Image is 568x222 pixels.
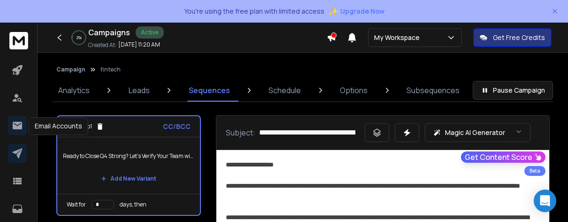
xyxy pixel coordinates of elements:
button: Magic AI Generator [425,123,530,142]
a: Leads [123,79,155,102]
button: Pause Campaign [473,81,553,100]
p: Get Free Credits [493,33,545,42]
p: Sequences [189,85,230,96]
p: CC/BCC [163,122,191,131]
p: [DATE] 11:20 AM [118,41,160,48]
h1: Campaigns [88,27,130,38]
button: ✨Upgrade Now [328,2,384,21]
button: Get Free Credits [473,28,552,47]
p: Analytics [58,85,90,96]
button: Get Content Score [461,151,545,163]
p: You're using the free plan with limited access [184,7,324,16]
li: Step1CC/BCCReady to Close Q4 Strong? Let’s Verify Your Team with Blakskill.Add New VariantWait fo... [56,115,201,216]
p: Subject: [226,127,255,138]
p: Created At: [88,41,116,49]
p: Leads [129,85,150,96]
p: Subsequences [407,85,460,96]
p: Schedule [269,85,301,96]
p: My Workspace [374,33,423,42]
button: Campaign [56,66,85,73]
button: Add New Variant [93,169,164,188]
a: Options [334,79,373,102]
a: Sequences [183,79,236,102]
p: Options [340,85,368,96]
p: fintech [100,66,121,73]
a: Analytics [53,79,95,102]
a: Schedule [263,79,307,102]
p: Wait for [67,201,86,208]
span: ✨ [328,5,338,18]
a: Subsequences [401,79,465,102]
div: Beta [524,166,545,176]
div: Email Accounts [29,117,88,135]
p: 2 % [77,35,82,40]
span: Upgrade Now [340,7,384,16]
p: Ready to Close Q4 Strong? Let’s Verify Your Team with Blakskill. [63,143,194,169]
p: Magic AI Generator [445,128,505,137]
div: Active [136,26,164,39]
div: Open Intercom Messenger [534,190,556,212]
p: days, then [120,201,146,208]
